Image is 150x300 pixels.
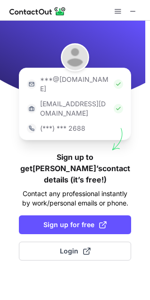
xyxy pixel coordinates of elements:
[114,104,123,113] img: Check Icon
[9,6,66,17] img: ContactOut v5.3.10
[40,75,110,94] p: ***@[DOMAIN_NAME]
[114,79,123,89] img: Check Icon
[27,104,36,113] img: https://contactout.com/extension/app/static/media/login-work-icon.638a5007170bc45168077fde17b29a1...
[19,242,131,261] button: Login
[27,79,36,89] img: https://contactout.com/extension/app/static/media/login-email-icon.f64bce713bb5cd1896fef81aa7b14a...
[40,99,110,118] p: [EMAIL_ADDRESS][DOMAIN_NAME]
[19,215,131,234] button: Sign up for free
[27,124,36,133] img: https://contactout.com/extension/app/static/media/login-phone-icon.bacfcb865e29de816d437549d7f4cb...
[60,246,91,256] span: Login
[43,220,107,229] span: Sign up for free
[61,43,89,71] img: Bill Gates
[19,189,131,208] p: Contact any professional instantly by work/personal emails or phone.
[19,151,131,185] h1: Sign up to get [PERSON_NAME]’s contact details (it’s free!)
